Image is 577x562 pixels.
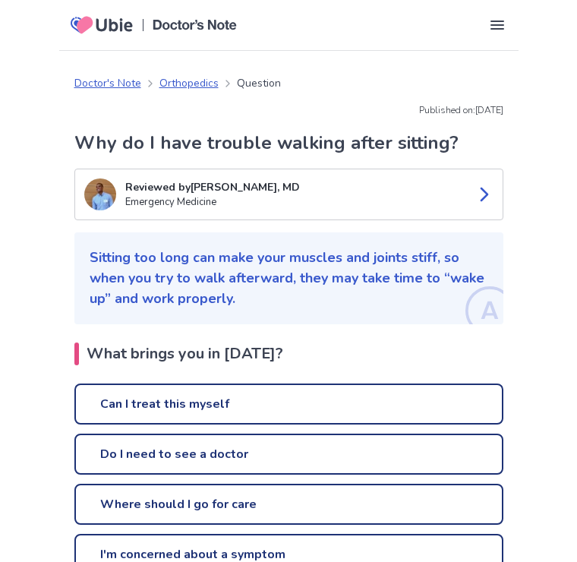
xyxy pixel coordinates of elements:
[125,179,463,195] p: Reviewed by [PERSON_NAME], MD
[125,195,463,210] p: Emergency Medicine
[74,103,503,117] p: Published on: [DATE]
[74,75,281,91] nav: breadcrumb
[74,169,503,220] a: Tomas DiazReviewed by[PERSON_NAME], MDEmergency Medicine
[74,384,503,425] a: Can I treat this myself
[74,484,503,525] a: Where should I go for care
[90,248,488,309] p: Sitting too long can make your muscles and joints stiff, so when you try to walk afterward, they ...
[237,75,281,91] p: Question
[159,75,219,91] a: Orthopedics
[84,178,116,210] img: Tomas Diaz
[74,129,503,156] h1: Why do I have trouble walking after sitting?
[153,20,237,30] img: Doctors Note Logo
[74,434,503,475] a: Do I need to see a doctor
[74,343,503,365] h2: What brings you in [DATE]?
[74,75,141,91] a: Doctor's Note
